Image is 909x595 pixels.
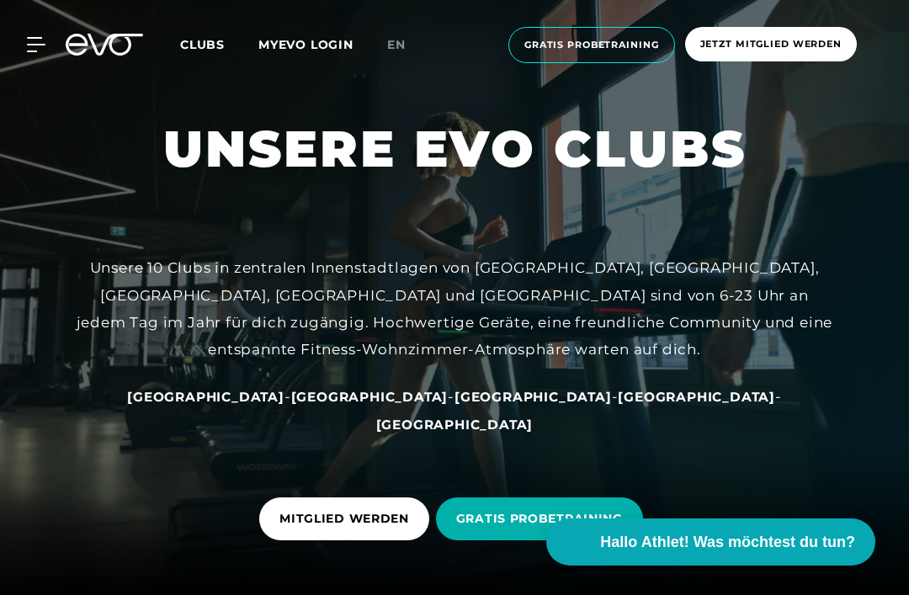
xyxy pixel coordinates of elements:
span: [GEOGRAPHIC_DATA] [291,389,449,405]
a: MITGLIED WERDEN [259,485,436,553]
a: MYEVO LOGIN [258,37,353,52]
a: [GEOGRAPHIC_DATA] [454,388,612,405]
span: Clubs [180,37,225,52]
span: Gratis Probetraining [524,38,659,52]
span: en [387,37,406,52]
a: [GEOGRAPHIC_DATA] [291,388,449,405]
div: Unsere 10 Clubs in zentralen Innenstadtlagen von [GEOGRAPHIC_DATA], [GEOGRAPHIC_DATA], [GEOGRAPHI... [76,254,833,363]
a: [GEOGRAPHIC_DATA] [376,416,534,433]
a: GRATIS PROBETRAINING [436,485,650,553]
span: [GEOGRAPHIC_DATA] [618,389,775,405]
button: Hallo Athlet! Was möchtest du tun? [546,518,875,566]
h1: UNSERE EVO CLUBS [163,116,747,182]
span: [GEOGRAPHIC_DATA] [127,389,284,405]
a: [GEOGRAPHIC_DATA] [618,388,775,405]
div: - - - - [76,383,833,438]
a: en [387,35,426,55]
span: [GEOGRAPHIC_DATA] [454,389,612,405]
span: [GEOGRAPHIC_DATA] [376,417,534,433]
a: [GEOGRAPHIC_DATA] [127,388,284,405]
span: MITGLIED WERDEN [279,510,409,528]
span: Hallo Athlet! Was möchtest du tun? [600,531,855,554]
a: Clubs [180,36,258,52]
a: Jetzt Mitglied werden [680,27,862,63]
span: GRATIS PROBETRAINING [456,510,623,528]
a: Gratis Probetraining [503,27,680,63]
span: Jetzt Mitglied werden [700,37,842,51]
